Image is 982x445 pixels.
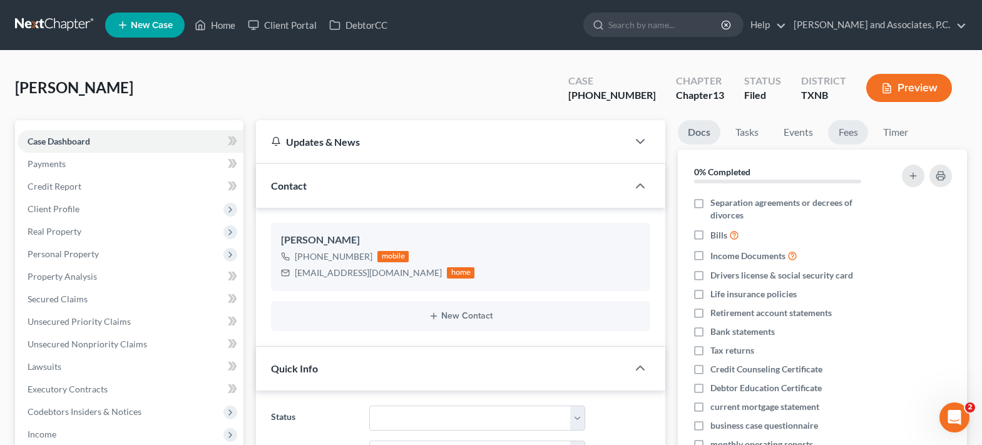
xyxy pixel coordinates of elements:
span: Executory Contracts [28,384,108,394]
span: Credit Counseling Certificate [710,363,822,376]
span: 13 [713,89,724,101]
span: Bills [710,229,727,242]
strong: 0% Completed [694,166,750,177]
div: Chapter [676,74,724,88]
span: Income Documents [710,250,785,262]
span: Debtor Education Certificate [710,382,822,394]
a: Executory Contracts [18,378,243,401]
a: [PERSON_NAME] and Associates, P.C. [787,14,966,36]
span: Real Property [28,226,81,237]
span: business case questionnaire [710,419,818,432]
span: Property Analysis [28,271,97,282]
span: Lawsuits [28,361,61,372]
span: Income [28,429,56,439]
a: Unsecured Nonpriority Claims [18,333,243,355]
a: Unsecured Priority Claims [18,310,243,333]
a: Secured Claims [18,288,243,310]
div: Updates & News [271,135,613,148]
span: [PERSON_NAME] [15,78,133,96]
a: Tasks [725,120,769,145]
span: current mortgage statement [710,401,819,413]
span: Payments [28,158,66,169]
span: Retirement account statements [710,307,832,319]
a: Lawsuits [18,355,243,378]
button: Preview [866,74,952,102]
span: 2 [965,402,975,412]
a: Case Dashboard [18,130,243,153]
label: Status [265,406,363,431]
div: Chapter [676,88,724,103]
div: [PHONE_NUMBER] [295,250,372,263]
span: Contact [271,180,307,192]
span: Secured Claims [28,294,88,304]
div: Status [744,74,781,88]
a: Home [188,14,242,36]
span: Credit Report [28,181,81,192]
span: Unsecured Nonpriority Claims [28,339,147,349]
span: Bank statements [710,325,775,338]
a: Credit Report [18,175,243,198]
a: Docs [678,120,720,145]
span: Separation agreements or decrees of divorces [710,197,884,222]
input: Search by name... [608,13,723,36]
div: TXNB [801,88,846,103]
a: DebtorCC [323,14,394,36]
span: Codebtors Insiders & Notices [28,406,141,417]
a: Events [774,120,823,145]
span: Drivers license & social security card [710,269,853,282]
div: [EMAIL_ADDRESS][DOMAIN_NAME] [295,267,442,279]
a: Payments [18,153,243,175]
span: Quick Info [271,362,318,374]
iframe: Intercom live chat [939,402,969,432]
div: Case [568,74,656,88]
span: New Case [131,21,173,30]
div: Filed [744,88,781,103]
a: Client Portal [242,14,323,36]
span: Unsecured Priority Claims [28,316,131,327]
a: Fees [828,120,868,145]
a: Help [744,14,786,36]
a: Timer [873,120,918,145]
div: home [447,267,474,279]
button: New Contact [281,311,640,321]
div: mobile [377,251,409,262]
span: Case Dashboard [28,136,90,146]
span: Life insurance policies [710,288,797,300]
span: Tax returns [710,344,754,357]
div: District [801,74,846,88]
span: Personal Property [28,248,99,259]
a: Property Analysis [18,265,243,288]
div: [PHONE_NUMBER] [568,88,656,103]
div: [PERSON_NAME] [281,233,640,248]
span: Client Profile [28,203,79,214]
